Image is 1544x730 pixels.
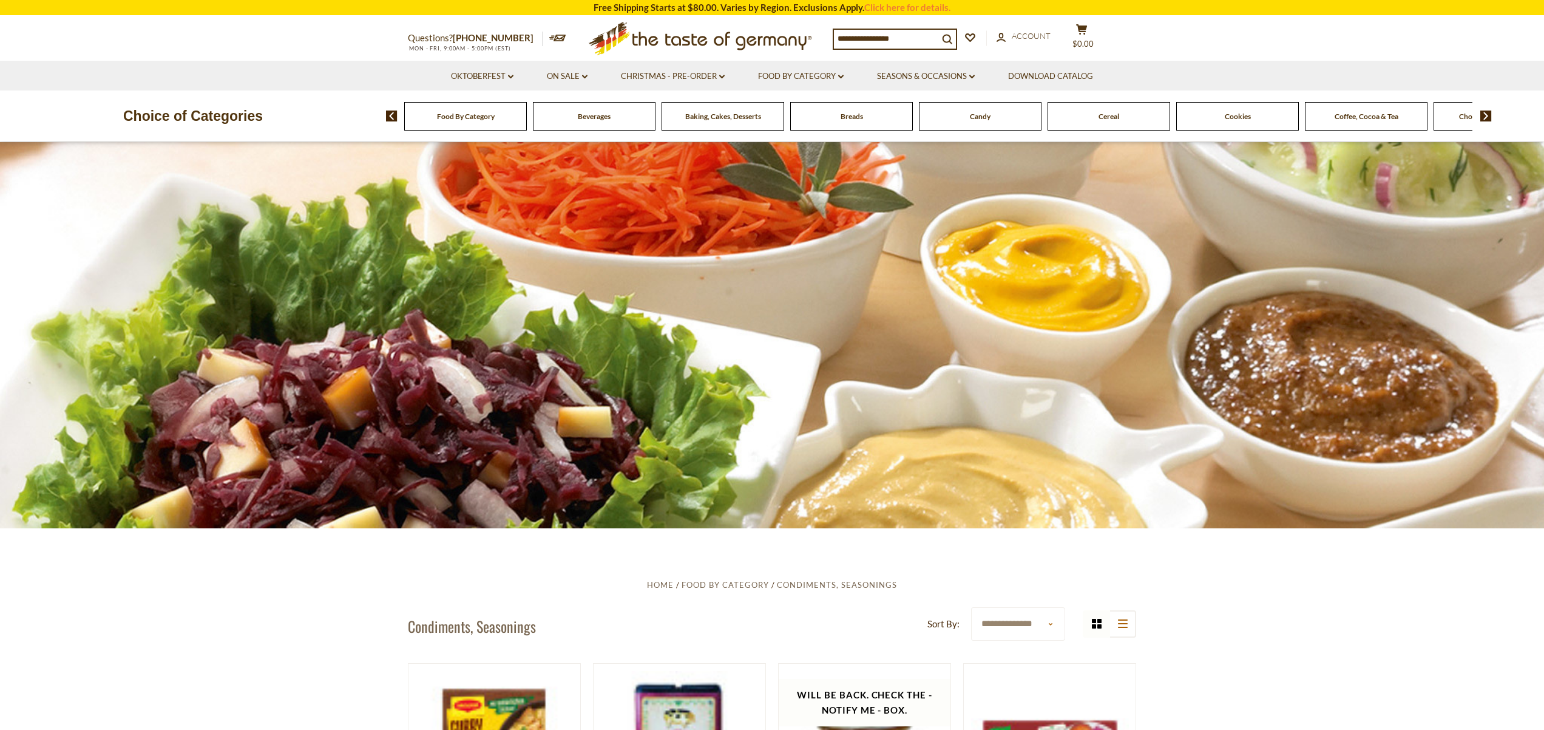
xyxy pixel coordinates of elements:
a: Candy [970,112,990,121]
img: next arrow [1480,111,1492,121]
a: Home [647,580,674,590]
a: Oktoberfest [451,70,513,83]
span: Account [1012,31,1051,41]
a: Seasons & Occasions [877,70,975,83]
span: MON - FRI, 9:00AM - 5:00PM (EST) [408,45,511,52]
a: Breads [841,112,863,121]
a: [PHONE_NUMBER] [453,32,533,43]
label: Sort By: [927,616,960,632]
a: Chocolate & Marzipan [1459,112,1531,121]
a: Coffee, Cocoa & Tea [1335,112,1398,121]
a: Food By Category [682,580,769,590]
a: Cookies [1225,112,1251,121]
a: Beverages [578,112,611,121]
h1: Condiments, Seasonings [408,617,536,635]
a: Click here for details. [864,2,950,13]
a: Food By Category [758,70,844,83]
button: $0.00 [1063,24,1100,54]
img: previous arrow [386,111,398,121]
a: Christmas - PRE-ORDER [621,70,725,83]
p: Questions? [408,30,543,46]
span: $0.00 [1072,39,1094,49]
a: Food By Category [437,112,495,121]
a: On Sale [547,70,587,83]
a: Condiments, Seasonings [777,580,897,590]
a: Account [997,30,1051,43]
a: Download Catalog [1008,70,1093,83]
a: Cereal [1099,112,1119,121]
a: Baking, Cakes, Desserts [685,112,761,121]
